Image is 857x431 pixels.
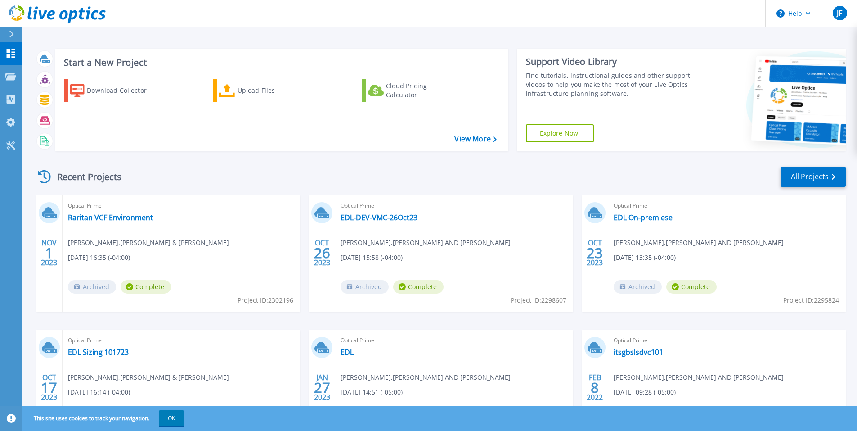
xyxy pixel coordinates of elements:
[526,124,594,142] a: Explore Now!
[64,79,164,102] a: Download Collector
[68,253,130,263] span: [DATE] 16:35 (-04:00)
[213,79,313,102] a: Upload Files
[45,249,53,257] span: 1
[64,58,496,68] h3: Start a New Project
[341,201,567,211] span: Optical Prime
[68,201,295,211] span: Optical Prime
[666,280,717,294] span: Complete
[341,253,403,263] span: [DATE] 15:58 (-04:00)
[87,82,159,100] div: Download Collector
[614,372,784,382] span: [PERSON_NAME] , [PERSON_NAME] AND [PERSON_NAME]
[526,71,694,98] div: Find tutorials, instructional guides and other support videos to help you make the most of your L...
[587,249,603,257] span: 23
[837,9,842,17] span: JF
[341,280,389,294] span: Archived
[586,371,603,404] div: FEB 2022
[341,213,417,222] a: EDL-DEV-VMC-26Oct23
[68,348,129,357] a: EDL Sizing 101723
[511,295,566,305] span: Project ID: 2298607
[35,166,134,188] div: Recent Projects
[614,280,662,294] span: Archived
[393,280,444,294] span: Complete
[526,56,694,68] div: Support Video Library
[341,372,511,382] span: [PERSON_NAME] , [PERSON_NAME] AND [PERSON_NAME]
[68,336,295,345] span: Optical Prime
[614,238,784,248] span: [PERSON_NAME] , [PERSON_NAME] AND [PERSON_NAME]
[783,295,839,305] span: Project ID: 2295824
[341,238,511,248] span: [PERSON_NAME] , [PERSON_NAME] AND [PERSON_NAME]
[314,236,331,269] div: OCT 2023
[781,167,846,187] a: All Projects
[614,348,663,357] a: itsgbslsdvc101
[68,238,229,248] span: [PERSON_NAME] , [PERSON_NAME] & [PERSON_NAME]
[314,384,330,391] span: 27
[40,236,58,269] div: NOV 2023
[68,213,153,222] a: Raritan VCF Environment
[238,82,310,100] div: Upload Files
[41,384,57,391] span: 17
[614,387,676,397] span: [DATE] 09:28 (-05:00)
[121,280,171,294] span: Complete
[25,410,184,426] span: This site uses cookies to track your navigation.
[362,79,462,102] a: Cloud Pricing Calculator
[159,410,184,426] button: OK
[586,236,603,269] div: OCT 2023
[614,253,676,263] span: [DATE] 13:35 (-04:00)
[614,213,673,222] a: EDL On-premiese
[314,371,331,404] div: JAN 2023
[341,387,403,397] span: [DATE] 14:51 (-05:00)
[314,249,330,257] span: 26
[341,348,354,357] a: EDL
[68,387,130,397] span: [DATE] 16:14 (-04:00)
[454,135,496,143] a: View More
[68,372,229,382] span: [PERSON_NAME] , [PERSON_NAME] & [PERSON_NAME]
[614,336,840,345] span: Optical Prime
[341,336,567,345] span: Optical Prime
[591,384,599,391] span: 8
[238,295,293,305] span: Project ID: 2302196
[40,371,58,404] div: OCT 2023
[386,82,458,100] div: Cloud Pricing Calculator
[614,201,840,211] span: Optical Prime
[68,280,116,294] span: Archived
